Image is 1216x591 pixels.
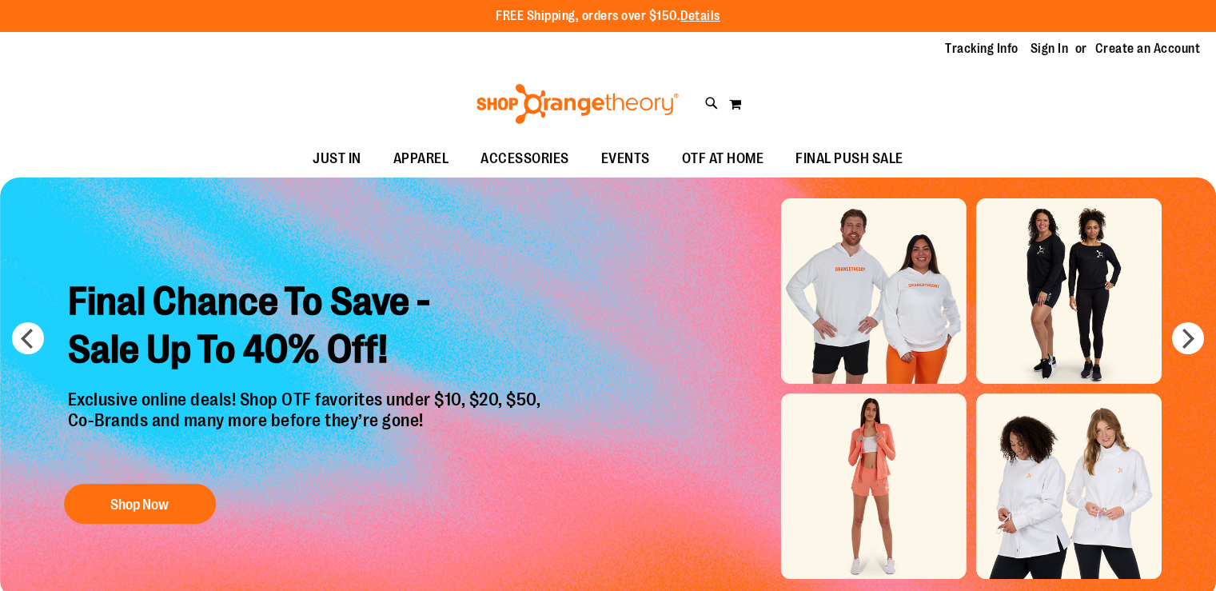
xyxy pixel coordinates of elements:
[1095,40,1201,58] a: Create an Account
[12,322,44,354] button: prev
[496,7,720,26] p: FREE Shipping, orders over $150.
[601,141,650,177] span: EVENTS
[393,141,449,177] span: APPAREL
[795,141,903,177] span: FINAL PUSH SALE
[682,141,764,177] span: OTF AT HOME
[56,389,557,468] p: Exclusive online deals! Shop OTF favorites under $10, $20, $50, Co-Brands and many more before th...
[56,266,557,389] h2: Final Chance To Save - Sale Up To 40% Off!
[480,141,569,177] span: ACCESSORIES
[474,84,681,124] img: Shop Orangetheory
[680,9,720,23] a: Details
[945,40,1019,58] a: Tracking Info
[1031,40,1069,58] a: Sign In
[313,141,361,177] span: JUST IN
[1172,322,1204,354] button: next
[64,484,216,524] button: Shop Now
